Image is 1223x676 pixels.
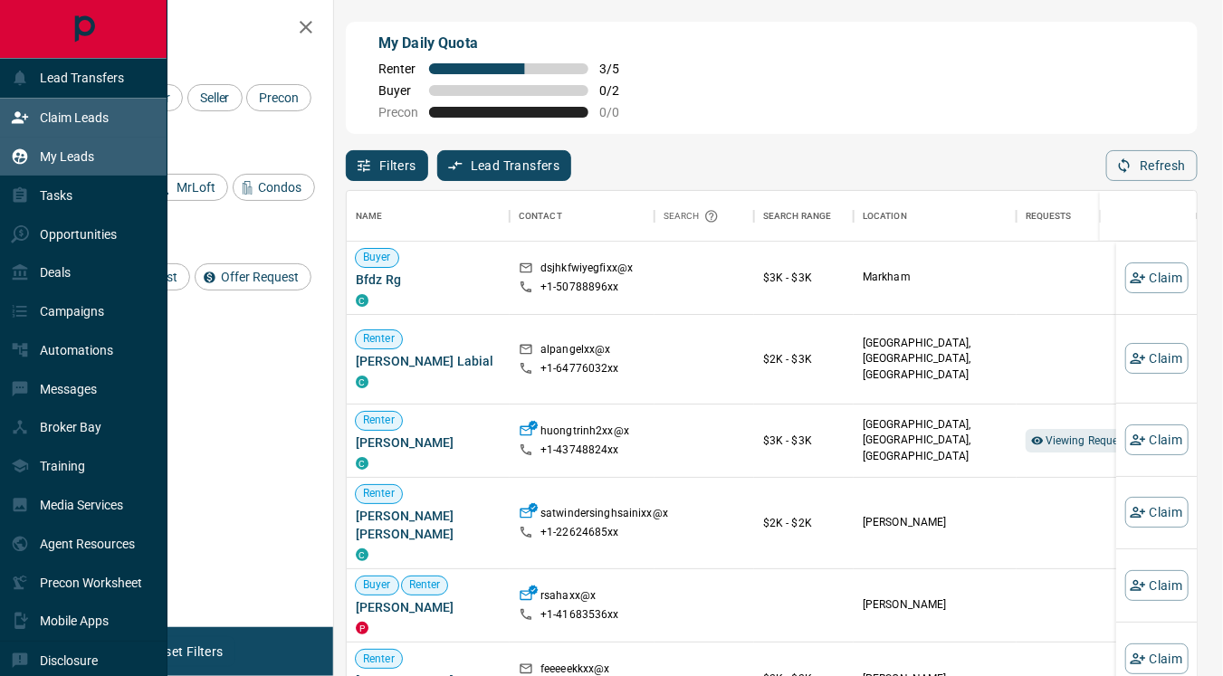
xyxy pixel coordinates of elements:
div: Contact [519,191,562,242]
span: Renter [356,413,402,428]
span: [PERSON_NAME] [356,433,501,452]
p: +1- 64776032xx [540,361,619,376]
div: Viewing Request (1) [1026,429,1151,452]
div: Location [863,191,907,242]
span: Renter [402,577,448,593]
button: Filters [346,150,428,181]
div: Location [854,191,1017,242]
p: rsahaxx@x [540,588,596,607]
div: condos.ca [356,376,368,388]
p: Markham [863,270,1008,285]
span: MrLoft [170,180,222,195]
span: Renter [356,652,402,667]
span: Buyer [356,250,398,265]
div: Offer Request [195,263,311,290]
span: Precon [253,90,305,105]
button: Lead Transfers [437,150,572,181]
span: Renter [356,331,402,347]
span: Offer Request [215,270,305,284]
p: [GEOGRAPHIC_DATA], [GEOGRAPHIC_DATA], [GEOGRAPHIC_DATA] [863,417,1008,463]
button: Claim [1125,570,1189,601]
p: +1- 22624685xx [540,525,619,540]
span: Seller [194,90,236,105]
span: [PERSON_NAME] [PERSON_NAME] [356,507,501,543]
p: alpangelxx@x [540,342,611,361]
span: 0 / 0 [599,105,639,119]
div: Condos [233,174,315,201]
button: Claim [1125,424,1189,455]
div: Search [664,191,723,242]
span: [PERSON_NAME] [356,598,501,616]
p: [GEOGRAPHIC_DATA], [GEOGRAPHIC_DATA], [GEOGRAPHIC_DATA] [863,336,1008,382]
div: condos.ca [356,457,368,470]
button: Claim [1125,497,1189,528]
p: $3K - $3K [763,270,845,286]
span: Buyer [378,83,418,98]
span: Renter [356,486,402,501]
span: Buyer [356,577,398,593]
div: Seller [187,84,243,111]
h2: Filters [58,18,315,40]
div: Contact [510,191,654,242]
div: Name [356,191,383,242]
span: Renter [378,62,418,76]
p: +1- 41683536xx [540,607,619,623]
p: [PERSON_NAME] [863,597,1008,613]
button: Refresh [1106,150,1198,181]
p: [PERSON_NAME] [863,515,1008,530]
span: 0 / 2 [599,83,639,98]
button: Claim [1125,343,1189,374]
div: property.ca [356,622,368,634]
span: Bfdz Rg [356,271,501,289]
p: +1- 43748824xx [540,443,619,458]
p: $3K - $3K [763,433,845,449]
div: condos.ca [356,294,368,307]
div: Search Range [754,191,854,242]
div: Search Range [763,191,832,242]
button: Claim [1125,643,1189,674]
p: huongtrinh2xx@x [540,424,629,443]
span: [PERSON_NAME] Labial [356,352,501,370]
p: $2K - $3K [763,351,845,367]
p: +1- 50788896xx [540,280,619,295]
span: Precon [378,105,418,119]
div: Requests [1026,191,1072,242]
button: Reset Filters [138,636,234,667]
div: Precon [246,84,311,111]
p: $2K - $2K [763,515,845,531]
div: Name [347,191,510,242]
div: Requests [1017,191,1180,242]
button: Claim [1125,262,1189,293]
span: Viewing Request [1046,434,1145,447]
p: My Daily Quota [378,33,639,54]
div: condos.ca [356,548,368,561]
span: Condos [253,180,309,195]
span: 3 / 5 [599,62,639,76]
p: dsjhkfwiyegfixx@x [540,261,633,280]
p: satwindersinghsainixx@x [540,506,668,525]
div: MrLoft [150,174,228,201]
